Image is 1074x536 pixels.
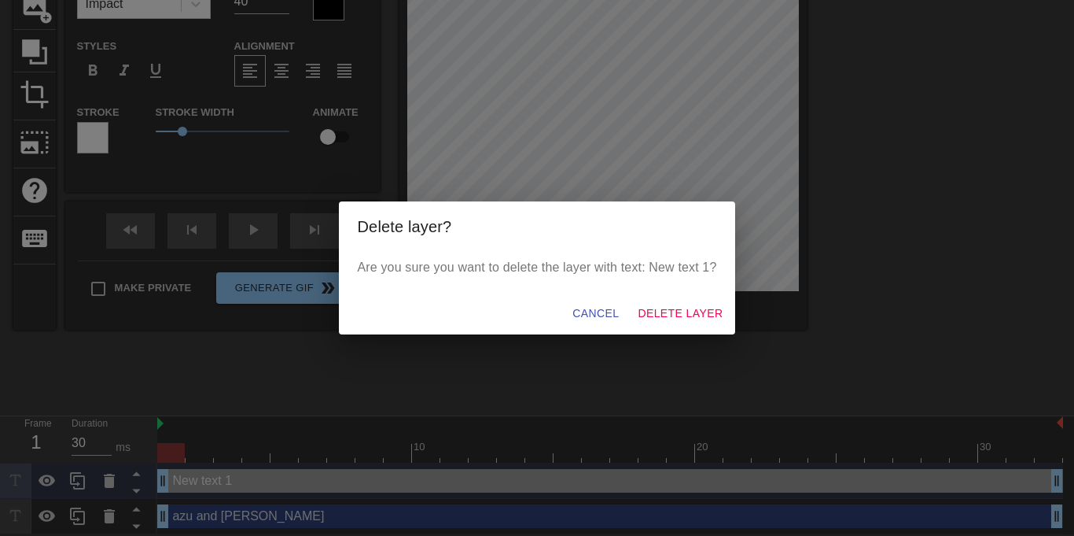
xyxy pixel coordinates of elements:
[638,304,723,323] span: Delete Layer
[572,304,619,323] span: Cancel
[358,258,717,277] p: Are you sure you want to delete the layer with text: New text 1?
[631,299,729,328] button: Delete Layer
[358,214,717,239] h2: Delete layer?
[566,299,625,328] button: Cancel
